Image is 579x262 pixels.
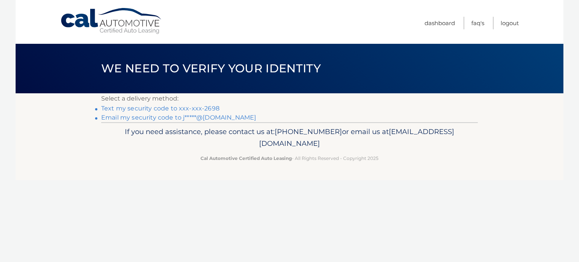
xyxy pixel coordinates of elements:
a: Dashboard [425,17,455,29]
span: We need to verify your identity [101,61,321,75]
p: - All Rights Reserved - Copyright 2025 [106,154,473,162]
a: Text my security code to xxx-xxx-2698 [101,105,220,112]
strong: Cal Automotive Certified Auto Leasing [200,155,292,161]
a: Cal Automotive [60,8,163,35]
span: [PHONE_NUMBER] [275,127,342,136]
a: FAQ's [471,17,484,29]
a: Email my security code to j*****@[DOMAIN_NAME] [101,114,256,121]
a: Logout [501,17,519,29]
p: If you need assistance, please contact us at: or email us at [106,126,473,150]
p: Select a delivery method: [101,93,478,104]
